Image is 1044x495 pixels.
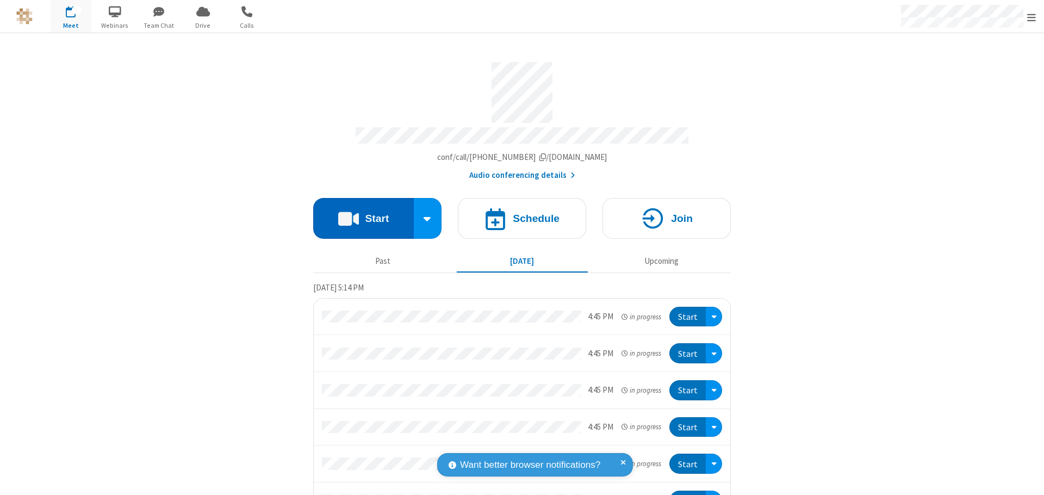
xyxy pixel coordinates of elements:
span: Team Chat [139,21,179,30]
em: in progress [622,312,661,322]
button: Start [313,198,414,239]
div: Open menu [706,380,722,400]
button: Start [669,380,706,400]
span: [DATE] 5:14 PM [313,282,364,293]
div: 4:45 PM [588,421,613,434]
h4: Join [671,213,693,224]
button: Start [669,307,706,327]
button: Audio conferencing details [469,169,575,182]
button: Start [669,343,706,363]
span: Meet [51,21,91,30]
button: Start [669,454,706,474]
button: [DATE] [457,251,588,271]
section: Account details [313,54,731,182]
span: Copy my meeting room link [437,152,607,162]
button: Schedule [458,198,586,239]
div: 4:45 PM [588,311,613,323]
div: Start conference options [414,198,442,239]
button: Start [669,417,706,437]
span: Calls [227,21,268,30]
h4: Schedule [513,213,560,224]
div: Open menu [706,454,722,474]
span: Webinars [95,21,135,30]
button: Copy my meeting room linkCopy my meeting room link [437,151,607,164]
div: 4:45 PM [588,384,613,397]
div: 4:45 PM [588,348,613,360]
em: in progress [622,385,661,395]
button: Upcoming [596,251,727,271]
button: Join [602,198,731,239]
span: Drive [183,21,223,30]
button: Past [318,251,449,271]
div: 12 [72,6,82,14]
em: in progress [622,422,661,432]
div: Open menu [706,343,722,363]
div: Open menu [706,307,722,327]
img: QA Selenium DO NOT DELETE OR CHANGE [16,8,33,24]
span: Want better browser notifications? [460,458,600,472]
h4: Start [365,213,389,224]
em: in progress [622,348,661,358]
div: Open menu [706,417,722,437]
em: in progress [622,459,661,469]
